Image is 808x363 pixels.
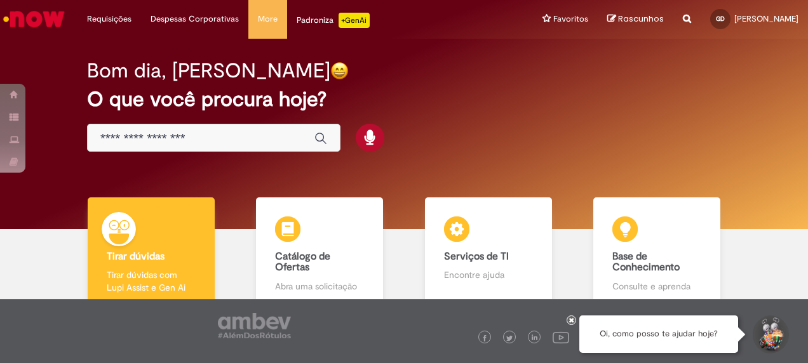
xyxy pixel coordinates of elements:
img: happy-face.png [330,62,349,80]
p: +GenAi [339,13,370,28]
span: Requisições [87,13,131,25]
span: Favoritos [553,13,588,25]
p: Encontre ajuda [444,268,533,281]
p: Tirar dúvidas com Lupi Assist e Gen Ai [107,268,196,294]
div: Padroniza [297,13,370,28]
a: Tirar dúvidas Tirar dúvidas com Lupi Assist e Gen Ai [67,197,236,307]
img: logo_footer_facebook.png [481,335,488,341]
span: Rascunhos [618,13,664,25]
b: Tirar dúvidas [107,250,165,263]
div: Oi, como posso te ajudar hoje? [579,315,738,353]
span: Despesas Corporativas [151,13,239,25]
p: Abra uma solicitação [275,280,364,293]
h2: Bom dia, [PERSON_NAME] [87,60,330,82]
h2: O que você procura hoje? [87,88,721,110]
b: Catálogo de Ofertas [275,250,330,274]
img: logo_footer_twitter.png [506,335,513,341]
b: Base de Conhecimento [612,250,680,274]
b: Serviços de TI [444,250,509,263]
span: More [258,13,278,25]
img: ServiceNow [1,6,67,32]
img: logo_footer_ambev_rotulo_gray.png [218,313,291,338]
img: logo_footer_youtube.png [553,329,569,345]
img: logo_footer_linkedin.png [532,334,538,342]
span: GD [716,15,725,23]
a: Serviços de TI Encontre ajuda [404,197,573,307]
a: Base de Conhecimento Consulte e aprenda [573,197,742,307]
button: Iniciar Conversa de Suporte [751,315,789,353]
p: Consulte e aprenda [612,280,701,293]
span: [PERSON_NAME] [734,13,798,24]
a: Rascunhos [607,13,664,25]
a: Catálogo de Ofertas Abra uma solicitação [236,197,405,307]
